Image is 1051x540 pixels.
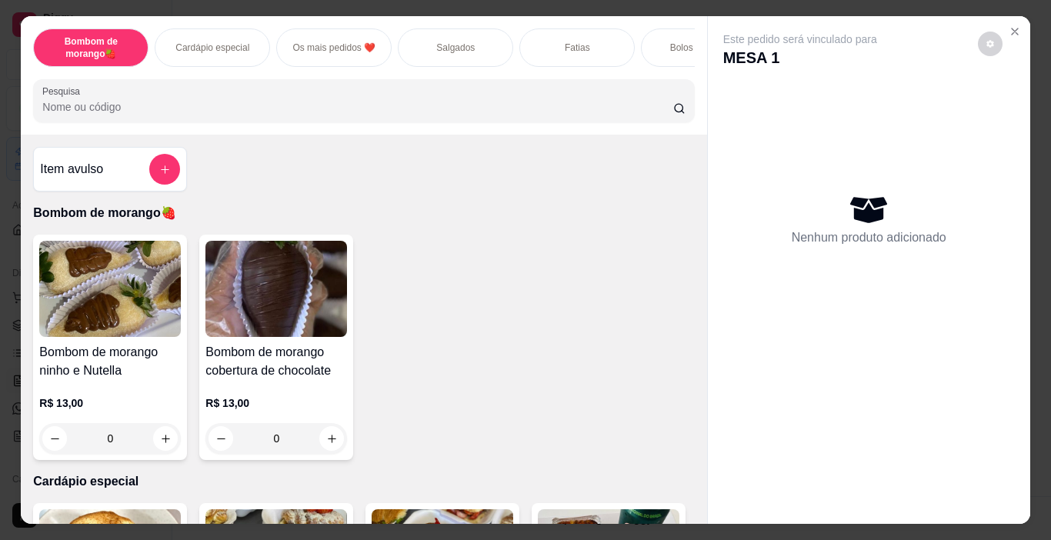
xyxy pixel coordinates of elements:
[978,32,1003,56] button: decrease-product-quantity
[565,42,590,54] p: Fatias
[792,228,946,247] p: Nenhum produto adicionado
[40,160,103,178] h4: Item avulso
[33,472,694,491] p: Cardápio especial
[205,395,347,411] p: R$ 13,00
[42,99,673,115] input: Pesquisa
[670,42,728,54] p: Bolos Afetivos
[723,47,877,68] p: MESA 1
[205,343,347,380] h4: Bombom de morango cobertura de chocolate
[149,154,180,185] button: add-separate-item
[205,241,347,337] img: product-image
[39,241,181,337] img: product-image
[39,343,181,380] h4: Bombom de morango ninho e Nutella
[1003,19,1027,44] button: Close
[153,426,178,451] button: increase-product-quantity
[46,35,135,60] p: Bombom de morango🍓
[42,426,67,451] button: decrease-product-quantity
[209,426,233,451] button: decrease-product-quantity
[175,42,249,54] p: Cardápio especial
[33,204,694,222] p: Bombom de morango🍓
[436,42,475,54] p: Salgados
[42,85,85,98] label: Pesquisa
[723,32,877,47] p: Este pedido será vinculado para
[319,426,344,451] button: increase-product-quantity
[292,42,375,54] p: Os mais pedidos ❤️
[39,395,181,411] p: R$ 13,00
